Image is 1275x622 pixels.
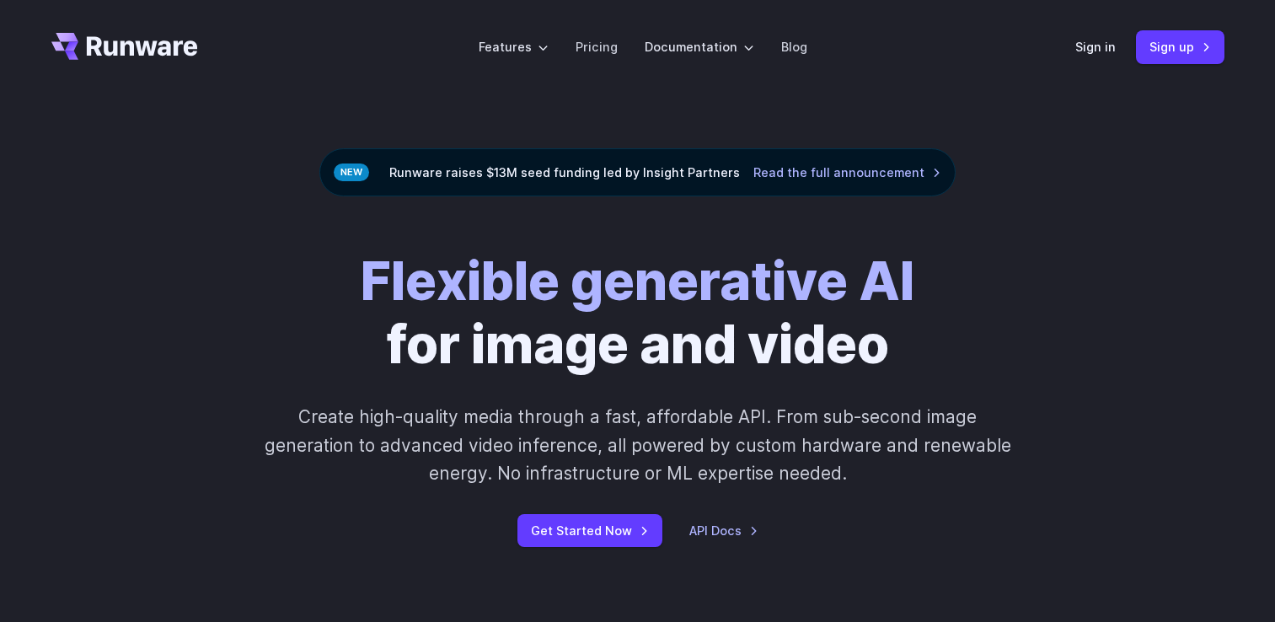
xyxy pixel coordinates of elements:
a: Sign in [1075,37,1116,56]
p: Create high-quality media through a fast, affordable API. From sub-second image generation to adv... [262,403,1013,487]
a: Blog [781,37,807,56]
a: Pricing [576,37,618,56]
a: Get Started Now [517,514,662,547]
a: Read the full announcement [753,163,941,182]
a: API Docs [689,521,758,540]
strong: Flexible generative AI [361,249,914,313]
a: Sign up [1136,30,1224,63]
label: Documentation [645,37,754,56]
a: Go to / [51,33,198,60]
div: Runware raises $13M seed funding led by Insight Partners [319,148,956,196]
h1: for image and video [361,250,914,376]
label: Features [479,37,549,56]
